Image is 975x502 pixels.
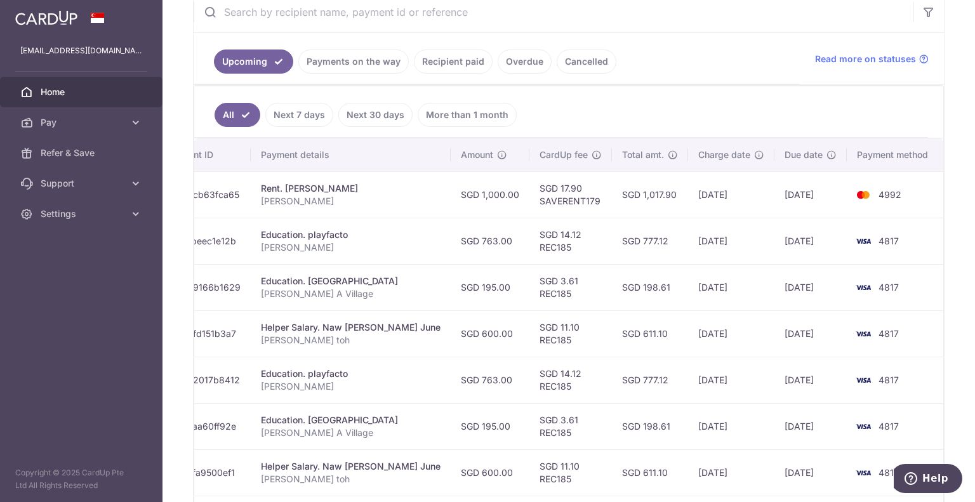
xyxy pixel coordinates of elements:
td: SGD 611.10 [612,449,688,496]
iframe: Opens a widget where you can find more information [894,464,962,496]
td: SGD 1,017.90 [612,171,688,218]
td: SGD 11.10 REC185 [529,449,612,496]
img: Bank Card [851,234,876,249]
div: Helper Salary. Naw [PERSON_NAME] June [261,321,441,334]
img: Bank Card [851,187,876,202]
td: [DATE] [688,218,774,264]
td: SGD 611.10 [612,310,688,357]
span: Amount [461,149,493,161]
span: Support [41,177,124,190]
td: [DATE] [774,171,847,218]
img: Bank Card [851,373,876,388]
span: 4817 [879,421,899,432]
td: [DATE] [774,218,847,264]
span: 4817 [879,282,899,293]
td: SGD 3.61 REC185 [529,264,612,310]
img: Bank Card [851,326,876,341]
div: Education. playfacto [261,367,441,380]
td: txn_9efa9500ef1 [155,449,251,496]
div: Helper Salary. Naw [PERSON_NAME] June [261,460,441,473]
td: [DATE] [774,310,847,357]
td: [DATE] [688,171,774,218]
td: txn_08cb63fca65 [155,171,251,218]
p: [PERSON_NAME] toh [261,334,441,347]
a: Overdue [498,50,552,74]
td: txn_a62017b8412 [155,357,251,403]
a: More than 1 month [418,103,517,127]
a: All [215,103,260,127]
span: 4992 [879,189,901,200]
span: Read more on statuses [815,53,916,65]
a: Next 7 days [265,103,333,127]
span: CardUp fee [540,149,588,161]
p: [PERSON_NAME] A Village [261,287,441,300]
td: [DATE] [774,449,847,496]
td: SGD 777.12 [612,218,688,264]
th: Payment details [251,138,451,171]
a: Next 30 days [338,103,413,127]
td: SGD 198.61 [612,264,688,310]
td: [DATE] [774,357,847,403]
td: SGD 198.61 [612,403,688,449]
td: SGD 763.00 [451,218,529,264]
td: SGD 3.61 REC185 [529,403,612,449]
td: [DATE] [688,403,774,449]
td: [DATE] [688,264,774,310]
img: Bank Card [851,419,876,434]
span: Pay [41,116,124,129]
td: SGD 17.90 SAVERENT179 [529,171,612,218]
td: txn_2c9166b1629 [155,264,251,310]
p: [PERSON_NAME] A Village [261,426,441,439]
td: txn_56aa60ff92e [155,403,251,449]
div: Education. playfacto [261,228,441,241]
div: Education. [GEOGRAPHIC_DATA] [261,275,441,287]
td: [DATE] [688,310,774,357]
td: SGD 195.00 [451,403,529,449]
span: 4817 [879,328,899,339]
p: [PERSON_NAME] [261,380,441,393]
a: Upcoming [214,50,293,74]
p: [PERSON_NAME] [261,241,441,254]
a: Payments on the way [298,50,409,74]
span: 4817 [879,235,899,246]
p: [PERSON_NAME] toh [261,473,441,485]
td: SGD 14.12 REC185 [529,218,612,264]
div: Education. [GEOGRAPHIC_DATA] [261,414,441,426]
span: Home [41,86,124,98]
img: Bank Card [851,465,876,480]
img: CardUp [15,10,77,25]
td: SGD 1,000.00 [451,171,529,218]
td: SGD 14.12 REC185 [529,357,612,403]
td: txn_93fd151b3a7 [155,310,251,357]
span: Due date [785,149,823,161]
td: SGD 11.10 REC185 [529,310,612,357]
td: SGD 777.12 [612,357,688,403]
td: [DATE] [774,403,847,449]
p: [PERSON_NAME] [261,195,441,208]
a: Recipient paid [414,50,493,74]
span: 4817 [879,374,899,385]
th: Payment method [847,138,943,171]
a: Read more on statuses [815,53,929,65]
td: [DATE] [688,357,774,403]
img: Bank Card [851,280,876,295]
td: [DATE] [774,264,847,310]
span: 4817 [879,467,899,478]
td: txn_f8beec1e12b [155,218,251,264]
td: [DATE] [688,449,774,496]
a: Cancelled [557,50,616,74]
th: Payment ID [155,138,251,171]
td: SGD 763.00 [451,357,529,403]
span: Settings [41,208,124,220]
p: [EMAIL_ADDRESS][DOMAIN_NAME] [20,44,142,57]
span: Charge date [698,149,750,161]
span: Total amt. [622,149,664,161]
div: Rent. [PERSON_NAME] [261,182,441,195]
span: Refer & Save [41,147,124,159]
td: SGD 600.00 [451,449,529,496]
td: SGD 600.00 [451,310,529,357]
td: SGD 195.00 [451,264,529,310]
